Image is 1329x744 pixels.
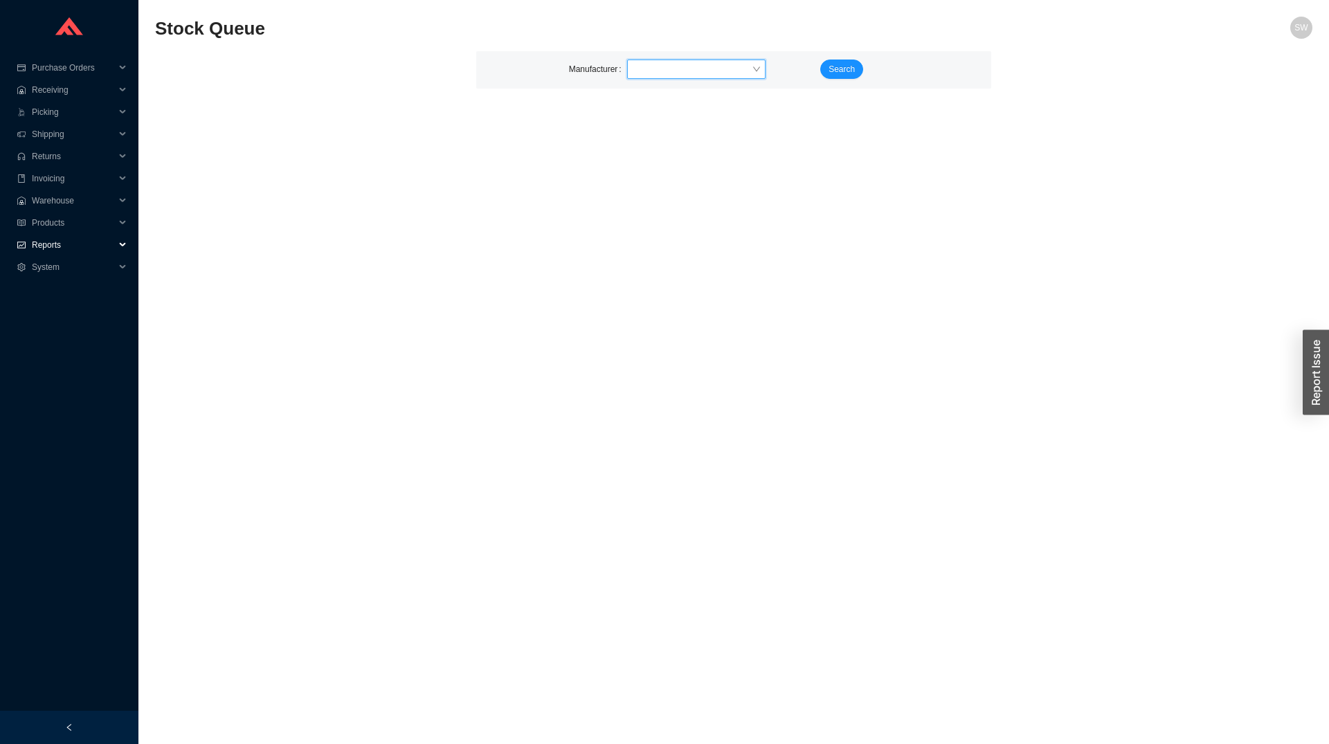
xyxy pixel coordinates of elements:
span: Returns [32,145,115,167]
span: Invoicing [32,167,115,190]
button: Search [820,60,863,79]
h2: Stock Queue [155,17,1023,41]
label: Manufacturer [569,60,627,79]
span: credit-card [17,64,26,72]
span: read [17,219,26,227]
span: Search [829,62,855,76]
span: SW [1294,17,1308,39]
span: System [32,256,115,278]
span: Products [32,212,115,234]
span: Shipping [32,123,115,145]
span: book [17,174,26,183]
span: left [65,723,73,732]
span: fund [17,241,26,249]
span: Reports [32,234,115,256]
span: Purchase Orders [32,57,115,79]
span: Warehouse [32,190,115,212]
span: customer-service [17,152,26,161]
span: Picking [32,101,115,123]
span: setting [17,263,26,271]
span: Receiving [32,79,115,101]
